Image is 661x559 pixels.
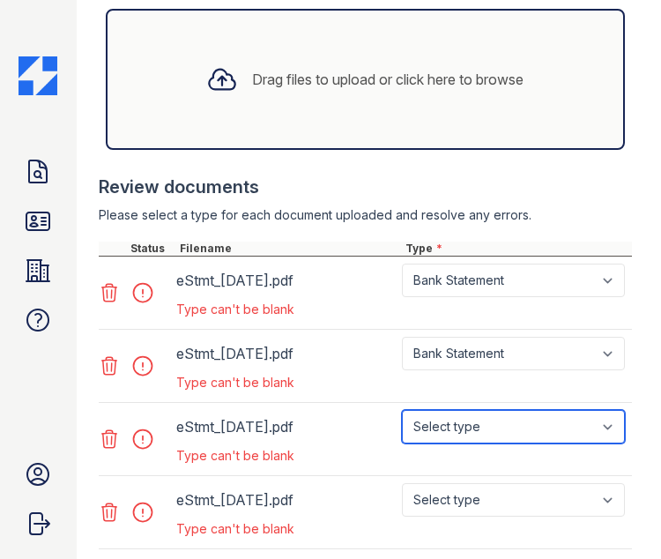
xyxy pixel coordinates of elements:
div: Type can't be blank [176,447,628,465]
div: Type can't be blank [176,301,628,318]
div: Please select a type for each document uploaded and resolve any errors. [99,206,632,224]
div: Type [402,242,632,256]
div: eStmt_[DATE].pdf [176,266,395,294]
div: Status [127,242,176,256]
img: CE_Icon_Blue-c292c112584629df590d857e76928e9f676e5b41ef8f769ba2f05ee15b207248.png [19,56,57,95]
div: Type can't be blank [176,520,628,538]
div: eStmt_[DATE].pdf [176,486,395,514]
div: Filename [176,242,402,256]
div: eStmt_[DATE].pdf [176,413,395,441]
div: eStmt_[DATE].pdf [176,339,395,368]
div: Type can't be blank [176,374,628,391]
div: Review documents [99,175,632,199]
div: Drag files to upload or click here to browse [252,69,524,90]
